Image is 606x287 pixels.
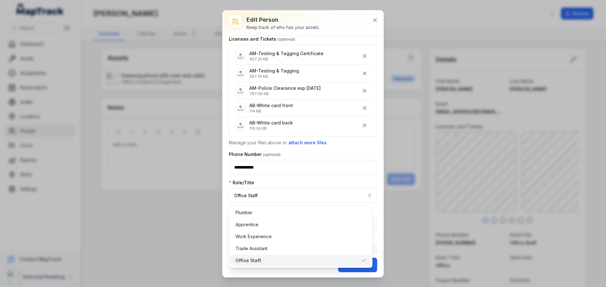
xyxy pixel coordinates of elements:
[235,210,252,216] span: Plumber
[229,205,372,268] div: Office Staff.
[235,233,272,240] span: Work Experience
[229,188,377,203] button: Office Staff.
[235,221,258,228] span: Apprentice
[235,257,262,264] span: Office Staff.
[235,245,267,252] span: Trade Assistant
